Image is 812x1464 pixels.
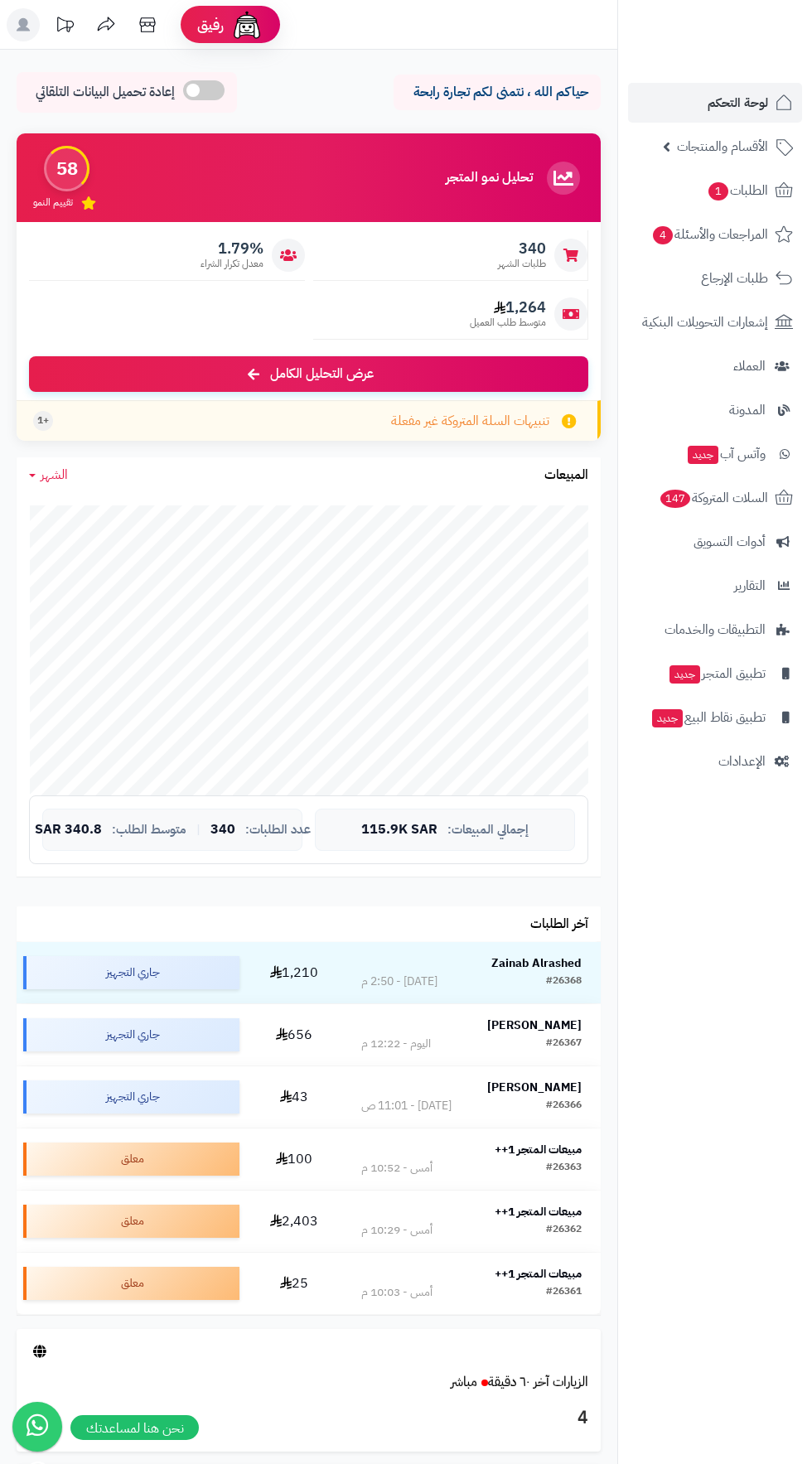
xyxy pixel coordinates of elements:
[36,83,175,102] span: إعادة تحميل البيانات التلقائي
[487,1079,582,1096] strong: [PERSON_NAME]
[734,574,766,597] span: التقارير
[729,399,766,422] span: المدونة
[677,135,768,158] span: الأقسام والمنتجات
[628,610,802,650] a: التطبيقات والخدمات
[650,706,766,729] span: تطبيق نقاط البيع
[628,654,802,693] a: تطبيق المتجرجديد
[23,1205,239,1238] div: معلق
[246,1191,342,1252] td: 2,403
[659,486,768,510] span: السلات المتروكة
[628,258,802,298] a: طلبات الإرجاع
[733,355,766,378] span: العملاء
[686,442,766,466] span: وآتس آب
[361,1098,452,1114] div: [DATE] - 11:01 ص
[361,974,437,990] div: [DATE] - 2:50 م
[447,823,529,837] span: إجمالي المبيعات:
[530,917,588,932] h3: آخر الطلبات
[495,1265,582,1283] strong: مبيعات المتجر 1++
[694,530,766,553] span: أدوات التسويق
[669,665,700,684] span: جديد
[246,1066,342,1128] td: 43
[718,750,766,773] span: الإعدادات
[451,1372,588,1392] a: الزيارات آخر ٦٠ دقيقةمباشر
[498,239,546,258] span: 340
[546,974,582,990] div: #26368
[29,1404,588,1433] h3: 4
[361,1284,433,1301] div: أمس - 10:03 م
[230,8,263,41] img: ai-face.png
[628,390,802,430] a: المدونة
[44,8,85,46] a: تحديثات المنصة
[652,709,683,727] span: جديد
[628,478,802,518] a: السلات المتروكة147
[546,1222,582,1239] div: #26362
[270,365,374,384] span: عرض التحليل الكامل
[37,413,49,428] span: +1
[361,1160,433,1177] div: أمس - 10:52 م
[391,412,549,431] span: تنبيهات السلة المتروكة غير مفعلة
[546,1160,582,1177] div: #26363
[246,1253,342,1314] td: 25
[544,468,588,483] h3: المبيعات
[699,46,796,81] img: logo-2.png
[707,179,768,202] span: الطلبات
[660,490,690,508] span: 147
[196,824,201,836] span: |
[495,1141,582,1158] strong: مبيعات المتجر 1++
[361,1222,433,1239] div: أمس - 10:29 م
[653,226,673,244] span: 4
[245,823,311,837] span: عدد الطلبات:
[651,223,768,246] span: المراجعات والأسئلة
[470,316,546,330] span: متوسط طلب العميل
[361,1036,431,1052] div: اليوم - 12:22 م
[688,446,718,464] span: جديد
[201,257,263,271] span: معدل تكرار الشراء
[628,171,802,210] a: الطلبات1
[628,434,802,474] a: وآتس آبجديد
[451,1372,477,1392] small: مباشر
[546,1036,582,1052] div: #26367
[361,823,437,838] span: 115.9K SAR
[708,91,768,114] span: لوحة التحكم
[446,171,533,186] h3: تحليل نمو المتجر
[33,196,73,210] span: تقييم النمو
[495,1203,582,1220] strong: مبيعات المتجر 1++
[701,267,768,290] span: طلبات الإرجاع
[406,83,588,102] p: حياكم الله ، نتمنى لكم تجارة رابحة
[628,83,802,123] a: لوحة التحكم
[665,618,766,641] span: التطبيقات والخدمات
[498,257,546,271] span: طلبات الشهر
[491,954,582,972] strong: Zainab Alrashed
[29,466,68,485] a: الشهر
[546,1284,582,1301] div: #26361
[628,302,802,342] a: إشعارات التحويلات البنكية
[23,1080,239,1114] div: جاري التجهيز
[197,15,224,35] span: رفيق
[246,942,342,1003] td: 1,210
[628,215,802,254] a: المراجعات والأسئلة4
[29,356,588,392] a: عرض التحليل الكامل
[668,662,766,685] span: تطبيق المتجر
[23,1143,239,1176] div: معلق
[628,522,802,562] a: أدوات التسويق
[487,1017,582,1034] strong: [PERSON_NAME]
[246,1128,342,1190] td: 100
[35,823,102,838] span: 340.8 SAR
[628,346,802,386] a: العملاء
[470,298,546,316] span: 1,264
[23,1018,239,1051] div: جاري التجهيز
[642,311,768,334] span: إشعارات التحويلات البنكية
[41,465,68,485] span: الشهر
[628,742,802,781] a: الإعدادات
[210,823,235,838] span: 340
[708,182,728,201] span: 1
[628,566,802,606] a: التقارير
[23,1267,239,1300] div: معلق
[546,1098,582,1114] div: #26366
[201,239,263,258] span: 1.79%
[112,823,186,837] span: متوسط الطلب:
[628,698,802,737] a: تطبيق نقاط البيعجديد
[246,1004,342,1065] td: 656
[23,956,239,989] div: جاري التجهيز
